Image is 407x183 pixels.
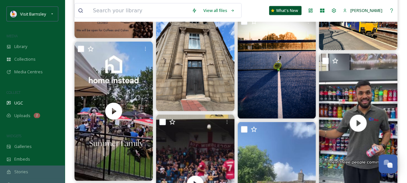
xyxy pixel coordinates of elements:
span: Galleries [14,143,32,150]
img: thumbnail [74,42,153,181]
button: Open Chat [379,154,397,173]
span: Library [14,43,27,50]
img: barnsley-logo-in-colour.png [10,11,17,17]
span: Collections [14,56,36,62]
span: COLLECT [6,90,20,95]
span: Media Centres [14,69,43,75]
span: MEDIA [6,33,18,38]
div: 2 [34,113,40,118]
a: What's New [269,6,301,15]
input: Search your library [90,4,188,18]
video: #homeinsteaduk #Sheffield #Barnsley [74,42,153,181]
span: Stories [14,169,28,175]
span: UGC [14,100,23,106]
span: Embeds [14,156,30,162]
img: Bank holiday sunrise barnsleypadelclub 🎾 Book your court through the Playtomic app 📱 #padel #spor... [238,14,316,119]
span: Visit Barnsley [20,11,46,17]
img: Love this building in Barnsley where Artdeco meets Classicism. It was built in 1934 as the headqu... [156,7,234,111]
span: [PERSON_NAME] [350,7,382,13]
a: [PERSON_NAME] [340,4,386,17]
span: WIDGETS [6,133,21,138]
a: View all files [200,4,238,17]
span: Uploads [14,113,30,119]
